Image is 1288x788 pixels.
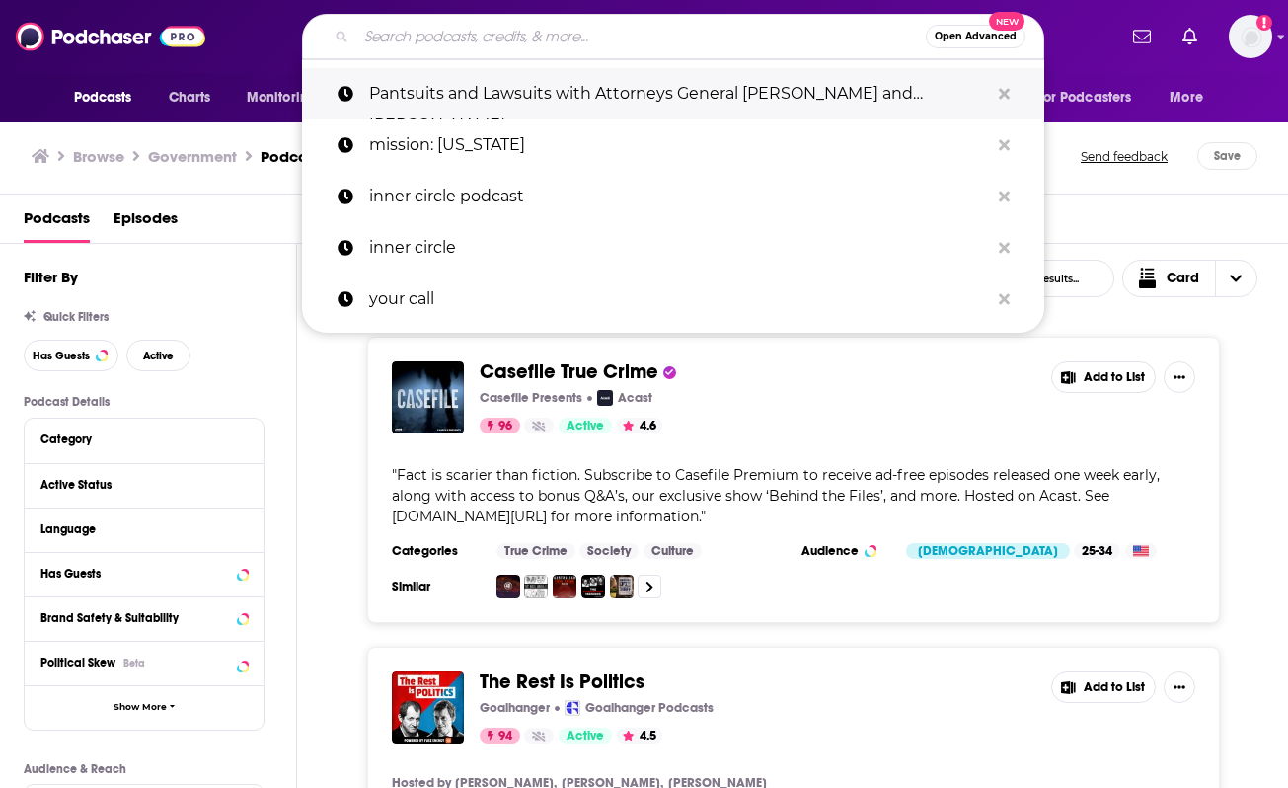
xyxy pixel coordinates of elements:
a: 48 Hours [496,575,520,598]
span: Political Skew [40,656,115,670]
div: Active Status [40,478,235,492]
a: AcastAcast [597,390,652,406]
a: Show notifications dropdown [1174,20,1205,53]
a: Show notifications dropdown [1125,20,1159,53]
svg: Add a profile image [1256,15,1272,31]
span: Quick Filters [43,310,109,324]
div: Search podcasts, credits, & more... [302,14,1044,59]
div: Brand Safety & Suitability [40,611,231,625]
span: Open Advanced [935,32,1017,41]
div: 25-34 [1074,543,1120,559]
button: Show More Button [1164,671,1195,703]
button: Active [126,340,190,371]
span: Monitoring [247,84,317,112]
span: " " [392,466,1160,525]
a: Casefile True Crime [480,361,658,383]
img: Acast [597,390,613,406]
a: 96 [480,418,520,433]
a: Podcasts [24,202,90,243]
button: Save [1197,142,1257,170]
div: Language [40,522,235,536]
span: Logged in as ASabine [1229,15,1272,58]
button: Open AdvancedNew [926,25,1025,48]
h3: Podcast [261,147,320,166]
a: Goalhanger PodcastsGoalhanger Podcasts [565,700,714,716]
a: inner circle podcast [302,171,1044,222]
span: Podcasts [74,84,132,112]
p: Audience & Reach [24,762,265,776]
a: 94 [480,728,520,744]
span: Charts [169,84,211,112]
p: Casefile Presents [480,390,582,406]
span: Active [143,351,174,361]
span: Fact is scarier than fiction. Subscribe to Casefile Premium to receive ad-free episodes released ... [392,466,1160,525]
img: The Bakersfield Three [610,575,634,598]
a: Episodes [114,202,178,243]
button: 4.6 [617,418,662,433]
a: Culture [644,543,702,559]
span: New [989,12,1024,31]
button: Send feedback [1075,142,1174,170]
span: More [1170,84,1203,112]
p: Goalhanger [480,700,550,716]
button: Language [40,516,248,541]
button: Brand Safety & Suitability [40,605,248,630]
a: Society [579,543,639,559]
a: inner circle [302,222,1044,274]
h3: Categories [392,543,481,559]
button: Has Guests [24,340,118,371]
button: open menu [1156,79,1228,117]
img: The Frankston Murders [581,575,605,598]
button: Show More [25,685,264,730]
div: Beta [123,657,145,670]
button: open menu [233,79,342,117]
p: mission: texas [369,119,989,171]
h2: Filter By [24,268,78,286]
p: Pantsuits and Lawsuits with Attorneys General Kris Mayes and Dana Nessel [369,68,989,119]
h3: Similar [392,579,481,594]
a: Charts [156,79,223,117]
img: User Profile [1229,15,1272,58]
h3: Audience [801,543,890,559]
img: Australian True Crime [553,575,576,598]
button: Add to List [1051,361,1156,393]
p: inner circle podcast [369,171,989,222]
a: Active [559,418,612,433]
a: Active [559,728,612,744]
img: They Walk Among Us - UK True Crime [524,575,548,598]
span: 96 [498,417,512,436]
button: Choose View [1122,260,1258,297]
span: For Podcasters [1037,84,1132,112]
div: Has Guests [40,567,231,581]
p: Podcast Details [24,395,265,409]
button: open menu [60,79,158,117]
a: Pantsuits and Lawsuits with Attorneys General [PERSON_NAME] and [PERSON_NAME] [302,68,1044,119]
span: 94 [498,727,512,747]
img: The Rest Is Politics [392,671,464,744]
a: Browse [73,147,124,166]
p: Acast [618,390,652,406]
div: [DEMOGRAPHIC_DATA] [906,543,1070,559]
p: Goalhanger Podcasts [585,700,714,716]
span: Casefile True Crime [480,359,658,384]
img: Casefile True Crime [392,361,464,433]
a: The Rest Is Politics [480,671,644,693]
a: True Crime [496,543,575,559]
img: Podchaser - Follow, Share and Rate Podcasts [16,18,205,55]
button: Category [40,427,248,451]
a: mission: [US_STATE] [302,119,1044,171]
img: Goalhanger Podcasts [565,700,580,716]
p: your call [369,274,989,325]
button: Show More Button [1164,361,1195,393]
